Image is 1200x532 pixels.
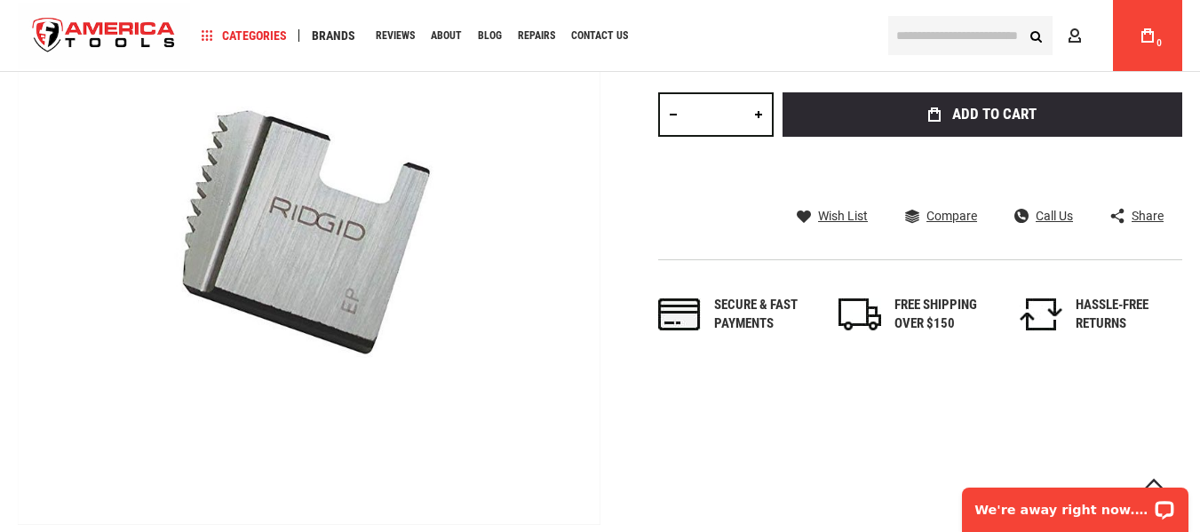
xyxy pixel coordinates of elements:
[423,24,470,48] a: About
[818,210,868,222] span: Wish List
[1036,210,1073,222] span: Call Us
[571,30,628,41] span: Contact Us
[194,24,295,48] a: Categories
[1019,19,1053,52] button: Search
[312,29,355,42] span: Brands
[510,24,563,48] a: Repairs
[797,208,868,224] a: Wish List
[304,24,363,48] a: Brands
[478,30,502,41] span: Blog
[1132,210,1164,222] span: Share
[894,296,1001,334] div: FREE SHIPPING OVER $150
[658,298,701,330] img: payments
[714,296,821,334] div: Secure & fast payments
[518,30,555,41] span: Repairs
[950,476,1200,532] iframe: LiveChat chat widget
[470,24,510,48] a: Blog
[783,92,1182,137] button: Add to Cart
[18,3,190,69] img: America Tools
[376,30,415,41] span: Reviews
[926,210,977,222] span: Compare
[18,3,190,69] a: store logo
[563,24,636,48] a: Contact Us
[779,142,1186,194] iframe: Secure express checkout frame
[431,30,462,41] span: About
[1156,38,1162,48] span: 0
[905,208,977,224] a: Compare
[1014,208,1073,224] a: Call Us
[1020,298,1062,330] img: returns
[838,298,881,330] img: shipping
[1076,296,1182,334] div: HASSLE-FREE RETURNS
[368,24,423,48] a: Reviews
[952,107,1037,122] span: Add to Cart
[202,29,287,42] span: Categories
